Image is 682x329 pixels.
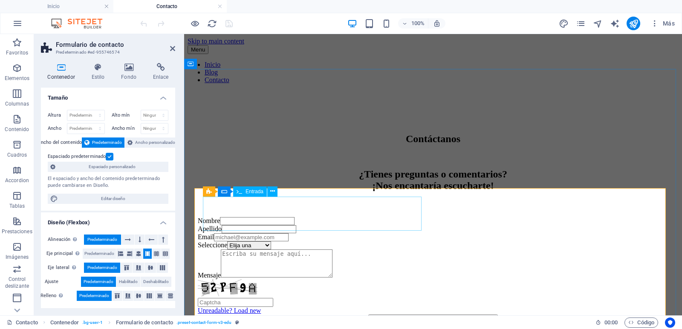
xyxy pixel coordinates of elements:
h3: Predeterminado #ed-955746574 [56,49,158,56]
i: Navegador [593,19,603,29]
span: 00 00 [604,318,618,328]
span: Habilitado [119,277,138,287]
span: Predeterminado [87,235,117,245]
button: text_generator [610,18,620,29]
button: design [558,18,569,29]
label: Alineación [48,235,84,245]
h6: 100% [411,18,425,29]
img: Editor Logo [49,18,113,29]
h6: Tiempo de la sesión [595,318,618,328]
label: Espaciado predeterminado [48,152,106,162]
button: Habilitado [116,277,140,287]
label: Ancho del contenido [38,137,82,148]
a: Haz clic para cancelar la selección y doble clic para abrir páginas [7,318,38,328]
span: . preset-contact-form-v3-edu [176,318,232,328]
button: Más [647,17,678,30]
label: Ancho [48,126,67,131]
span: Deshabilitado [143,277,169,287]
button: Usercentrics [665,318,675,328]
span: Predeterminado [84,277,113,287]
span: Haz clic para seleccionar y doble clic para editar [50,318,79,328]
button: Deshabilitado [141,277,171,287]
button: Ancho personalizado [125,137,178,148]
p: Imágenes [6,254,29,260]
label: Eje principal [46,249,83,259]
label: Alto mín [112,113,141,117]
span: Ancho personalizado [135,137,175,148]
label: Relleno [40,291,77,301]
label: Ajuste [45,277,81,287]
input: Captcha [14,264,89,273]
button: Predeterminado [83,249,116,259]
button: 100% [398,18,428,29]
i: Diseño (Ctrl+Alt+Y) [559,19,569,29]
span: Predeterminado [92,137,122,148]
h4: Contacto [113,2,227,11]
span: Más [650,19,675,28]
h4: Diseño (Flexbox) [41,212,175,228]
p: Encabezado [3,305,32,312]
h4: Contenedor [41,63,85,81]
span: Predeterminado [84,249,114,259]
button: Código [624,318,658,328]
button: Predeterminado [84,263,120,273]
button: reload [207,18,217,29]
p: Cuadros [7,152,27,158]
a: Skip to main content [3,3,60,11]
i: Volver a cargar página [207,19,217,29]
span: Entrada [246,189,263,194]
p: Favoritos [6,49,28,56]
i: Este elemento es un preajuste personalizable [235,320,239,325]
label: Altura [48,113,67,117]
h4: Enlace [146,63,175,81]
button: Predeterminado [84,235,121,245]
p: Elementos [5,75,29,82]
i: Al redimensionar, ajustar el nivel de zoom automáticamente para ajustarse al dispositivo elegido. [433,20,441,27]
button: Haz clic para salir del modo de previsualización y seguir editando [190,18,200,29]
span: : [610,319,612,326]
input: michael@example.com [30,199,104,207]
button: pages [575,18,586,29]
span: Predeterminado [79,291,109,301]
button: navigator [592,18,603,29]
label: Eje lateral [48,263,84,273]
span: Código [628,318,654,328]
p: Accordion [5,177,29,184]
h4: Tamaño [41,88,175,103]
button: Editar diseño [48,194,168,204]
button: Predeterminado [81,277,116,287]
h4: Fondo [115,63,147,81]
p: Contenido [5,126,29,133]
button: Predeterminado [82,137,124,148]
h2: Formulario de contacto [56,41,175,49]
p: Columnas [5,100,29,107]
button: Espaciado personalizado [48,162,168,172]
p: Prestaciones [2,228,32,235]
span: Predeterminado [87,263,117,273]
p: Tablas [9,203,25,209]
i: Publicar [629,19,639,29]
h4: Estilo [85,63,115,81]
i: Páginas (Ctrl+Alt+S) [576,19,586,29]
button: publish [627,17,640,30]
span: Espaciado personalizado [58,162,166,172]
div: El espaciado y ancho del contenido predeterminado puede cambiarse en Diseño. [48,175,168,189]
span: . bg-user-1 [82,318,103,328]
nav: breadcrumb [50,318,239,328]
span: Editar diseño [61,194,166,204]
span: Haz clic para seleccionar y doble clic para editar [116,318,173,328]
label: Ancho mín [112,126,141,131]
button: Predeterminado [77,291,112,301]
